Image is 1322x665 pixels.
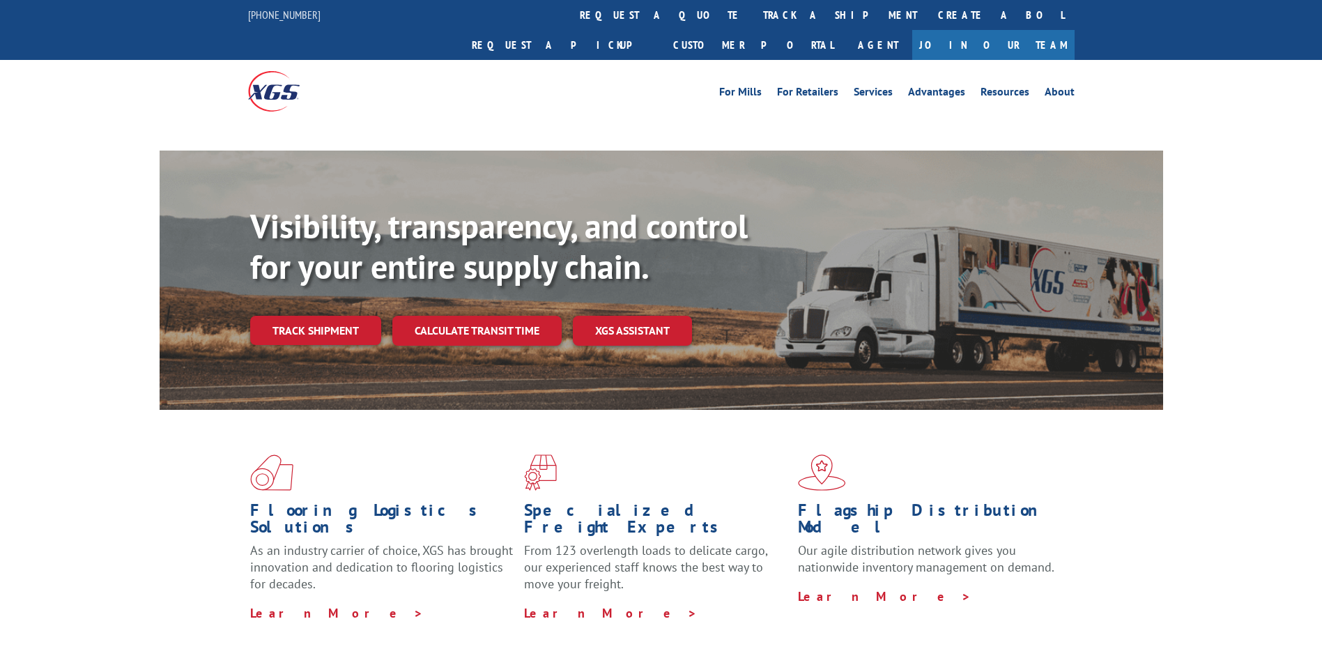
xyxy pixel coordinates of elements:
a: Agent [844,30,912,60]
a: Learn More > [250,605,424,621]
img: xgs-icon-flagship-distribution-model-red [798,454,846,491]
a: XGS ASSISTANT [573,316,692,346]
img: xgs-icon-total-supply-chain-intelligence-red [250,454,293,491]
b: Visibility, transparency, and control for your entire supply chain. [250,204,748,288]
a: Request a pickup [461,30,663,60]
a: Resources [981,86,1029,102]
a: Learn More > [798,588,971,604]
a: Learn More > [524,605,698,621]
a: Services [854,86,893,102]
h1: Specialized Freight Experts [524,502,787,542]
span: Our agile distribution network gives you nationwide inventory management on demand. [798,542,1054,575]
img: xgs-icon-focused-on-flooring-red [524,454,557,491]
a: About [1045,86,1075,102]
a: Track shipment [250,316,381,345]
a: Join Our Team [912,30,1075,60]
a: For Retailers [777,86,838,102]
a: Advantages [908,86,965,102]
a: [PHONE_NUMBER] [248,8,321,22]
p: From 123 overlength loads to delicate cargo, our experienced staff knows the best way to move you... [524,542,787,604]
a: Customer Portal [663,30,844,60]
span: As an industry carrier of choice, XGS has brought innovation and dedication to flooring logistics... [250,542,513,592]
a: For Mills [719,86,762,102]
h1: Flagship Distribution Model [798,502,1061,542]
h1: Flooring Logistics Solutions [250,502,514,542]
a: Calculate transit time [392,316,562,346]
